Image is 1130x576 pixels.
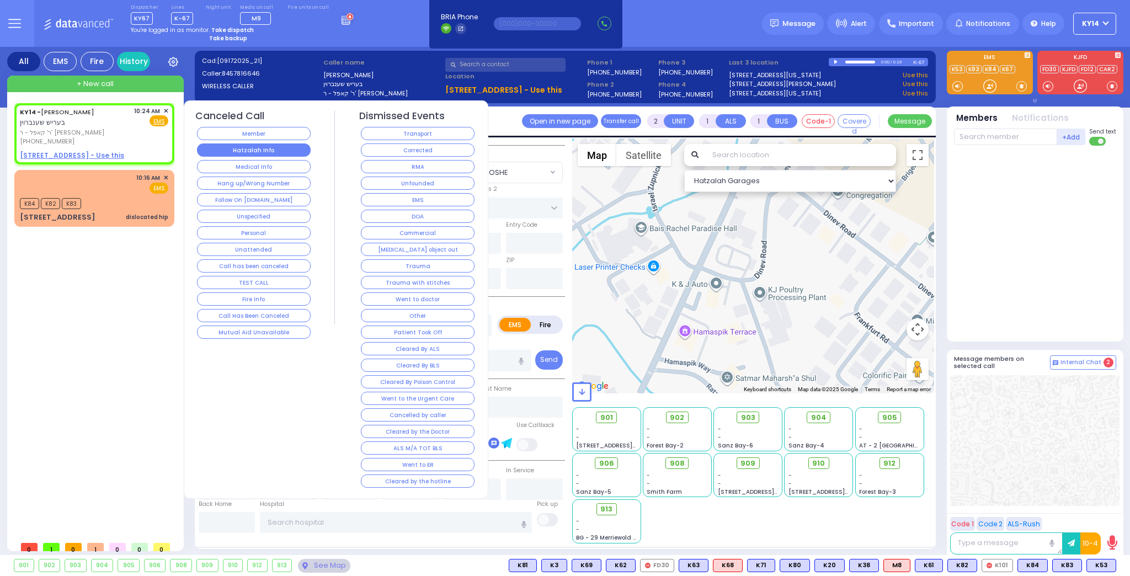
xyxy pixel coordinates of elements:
img: message.svg [770,19,779,28]
span: בעריש שענברוין [20,118,65,127]
img: comment-alt.png [1053,360,1058,366]
span: - [788,425,792,433]
span: - [576,517,579,525]
div: K83 [1052,559,1082,572]
button: ALS-Rush [1006,517,1042,531]
span: 10:16 AM [136,174,160,182]
span: Forest Bay-3 [859,488,896,496]
span: KY14 [1082,19,1099,29]
div: BLS [947,559,977,572]
span: Notifications [966,19,1010,29]
button: Drag Pegman onto the map to open Street View [907,358,929,380]
label: P Last Name [475,385,511,393]
label: Pick up [537,500,558,509]
span: K83 [62,198,81,209]
span: 906 [599,458,614,469]
button: RMA [361,160,475,173]
span: Alert [851,19,867,29]
a: Open in new page [522,114,598,128]
span: Sanz Bay-4 [788,441,824,450]
a: Use this [903,89,928,98]
img: red-radio-icon.svg [645,563,651,568]
span: 905 [882,412,897,423]
u: EMS [153,118,165,126]
div: K68 [713,559,743,572]
label: EMS [499,318,531,332]
span: 0 [109,543,126,551]
button: Trauma [361,259,475,273]
button: Patient Took Off [361,326,475,339]
a: KJFD [1060,65,1078,73]
span: Smith Farm [647,488,682,496]
div: 0:00 [881,56,891,68]
div: K62 [606,559,636,572]
div: BLS [747,559,775,572]
button: Fire Info [197,292,311,306]
a: [PERSON_NAME] [20,108,94,116]
span: Internal Chat [1060,359,1101,366]
input: Search location [705,144,896,166]
span: - [647,425,650,433]
a: [STREET_ADDRESS][PERSON_NAME] [729,79,836,89]
label: בעריש שענברוין [323,79,441,89]
span: K84 [20,198,39,209]
span: 8457816646 [222,69,260,78]
button: Transport [361,127,475,140]
div: K-67 [913,58,928,66]
button: Members [956,112,998,125]
div: 912 [248,559,267,572]
span: Phone 3 [658,58,726,67]
button: Unfounded [361,177,475,190]
span: 908 [670,458,685,469]
span: KY67 [131,12,153,25]
div: K3 [541,559,567,572]
label: Last 3 location [729,58,829,67]
span: Phone 2 [587,80,654,89]
a: Open this area in Google Maps (opens a new window) [575,379,611,393]
label: Entry Code [506,221,537,230]
button: TEST CALL [197,276,311,289]
span: BG - 29 Merriewold S. [576,534,638,542]
label: WIRELESS CALLER [202,82,320,91]
button: ALS M/A TOT BLS [361,441,475,455]
a: FD12 [1079,65,1096,73]
div: K80 [780,559,810,572]
button: Trauma with stitches [361,276,475,289]
div: K53 [1086,559,1116,572]
div: BLS [572,559,601,572]
div: 913 [273,559,292,572]
button: Follow On [DOMAIN_NAME] [197,193,311,206]
div: 909 [197,559,218,572]
img: Google [575,379,611,393]
div: 903 [65,559,86,572]
span: - [576,471,579,479]
a: [STREET_ADDRESS][US_STATE] [729,71,821,80]
label: [PHONE_NUMBER] [658,68,713,76]
div: BLS [1052,559,1082,572]
div: BLS [679,559,708,572]
label: Night unit [206,4,231,11]
span: - [576,433,579,441]
span: 913 [600,504,612,515]
a: FD30 [1040,65,1059,73]
span: 0 [131,543,148,551]
span: [STREET_ADDRESS][PERSON_NAME] [788,488,893,496]
span: ✕ [163,106,168,116]
div: FD30 [640,559,674,572]
a: Use this [903,71,928,80]
span: 901 [600,412,613,423]
div: K71 [747,559,775,572]
span: - [718,433,721,441]
button: Code 2 [977,517,1004,531]
span: - [647,471,650,479]
span: Phone 4 [658,80,726,89]
span: BRIA Phone [441,12,478,22]
span: - [859,425,862,433]
span: - [576,425,579,433]
button: Corrected [361,143,475,157]
label: In Service [506,466,534,475]
span: 0 [65,543,82,551]
label: Use Callback [516,421,555,430]
div: K61 [915,559,943,572]
label: Dispatcher [131,4,158,11]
